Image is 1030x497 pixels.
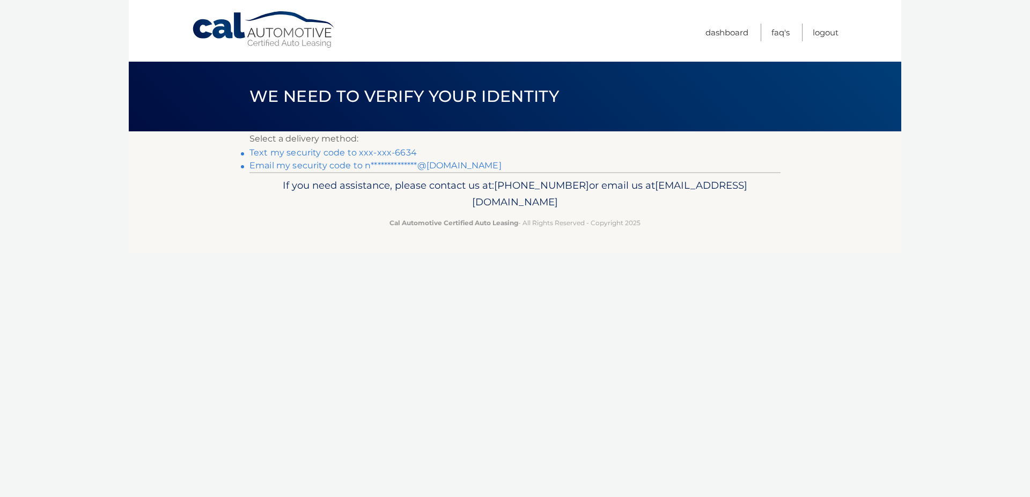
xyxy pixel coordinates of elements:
a: Cal Automotive [192,11,336,49]
a: FAQ's [771,24,790,41]
span: [PHONE_NUMBER] [494,179,589,191]
p: - All Rights Reserved - Copyright 2025 [256,217,774,228]
a: Dashboard [705,24,748,41]
p: Select a delivery method: [249,131,781,146]
strong: Cal Automotive Certified Auto Leasing [389,219,518,227]
a: Text my security code to xxx-xxx-6634 [249,147,417,158]
a: Logout [813,24,838,41]
p: If you need assistance, please contact us at: or email us at [256,177,774,211]
span: We need to verify your identity [249,86,559,106]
